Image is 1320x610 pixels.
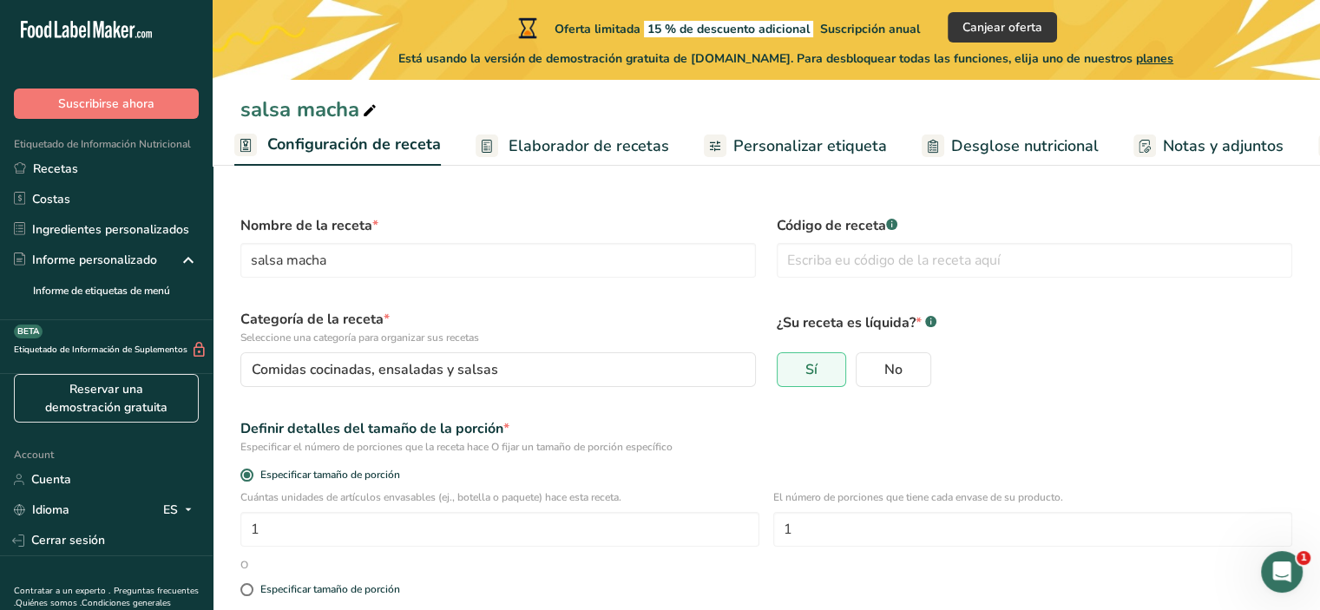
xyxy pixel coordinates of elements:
div: Especificar tamaño de porción [260,583,400,596]
span: Elaborador de recetas [509,134,669,158]
div: Especificar el número de porciones que la receta hace O fijar un tamaño de porción específico [240,439,1292,455]
span: Suscripción anual [820,21,920,37]
span: No [884,361,903,378]
a: Idioma [14,495,69,525]
div: ES [163,500,199,521]
div: salsa macha [240,94,380,125]
a: Desglose nutricional [922,127,1099,166]
span: Suscribirse ahora [58,95,154,113]
div: BETA [14,325,43,338]
a: Personalizar etiqueta [704,127,887,166]
input: Escriba eu código de la receta aquí [777,243,1292,278]
button: Canjear oferta [948,12,1057,43]
input: Escriba el nombre de su receta aquí [240,243,756,278]
button: Suscribirse ahora [14,89,199,119]
div: Definir detalles del tamaño de la porción [240,418,1292,439]
span: Sí [805,361,818,378]
div: Informe personalizado [14,251,157,269]
a: Notas y adjuntos [1133,127,1284,166]
a: Preguntas frecuentes . [14,585,199,609]
p: ¿Su receta es líquida? [777,309,1292,333]
span: 15 % de descuento adicional [644,21,813,37]
span: Personalizar etiqueta [733,134,887,158]
span: Especificar tamaño de porción [253,469,400,482]
a: Quiénes somos . [16,597,82,609]
span: Desglose nutricional [951,134,1099,158]
p: Cuántas unidades de artículos envasables (ej., botella o paquete) hace esta receta. [240,489,759,505]
label: Código de receta [777,215,1292,236]
p: El número de porciones que tiene cada envase de su producto. [773,489,1292,505]
span: Comidas cocinadas, ensaladas y salsas [252,359,498,380]
button: Comidas cocinadas, ensaladas y salsas [240,352,756,387]
p: Seleccione una categoría para organizar sus recetas [240,330,756,345]
span: Canjear oferta [962,18,1042,36]
label: Nombre de la receta [240,215,756,236]
div: O [230,557,259,573]
a: Configuración de receta [234,125,441,167]
span: Notas y adjuntos [1163,134,1284,158]
iframe: Intercom live chat [1261,551,1303,593]
span: Está usando la versión de demostración gratuita de [DOMAIN_NAME]. Para desbloquear todas las func... [398,49,1173,68]
a: Contratar a un experto . [14,585,110,597]
a: Reservar una demostración gratuita [14,374,199,423]
label: Categoría de la receta [240,309,756,345]
span: Configuración de receta [267,133,441,156]
a: Elaborador de recetas [476,127,669,166]
span: planes [1136,50,1173,67]
span: 1 [1297,551,1310,565]
div: Oferta limitada [515,17,920,38]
